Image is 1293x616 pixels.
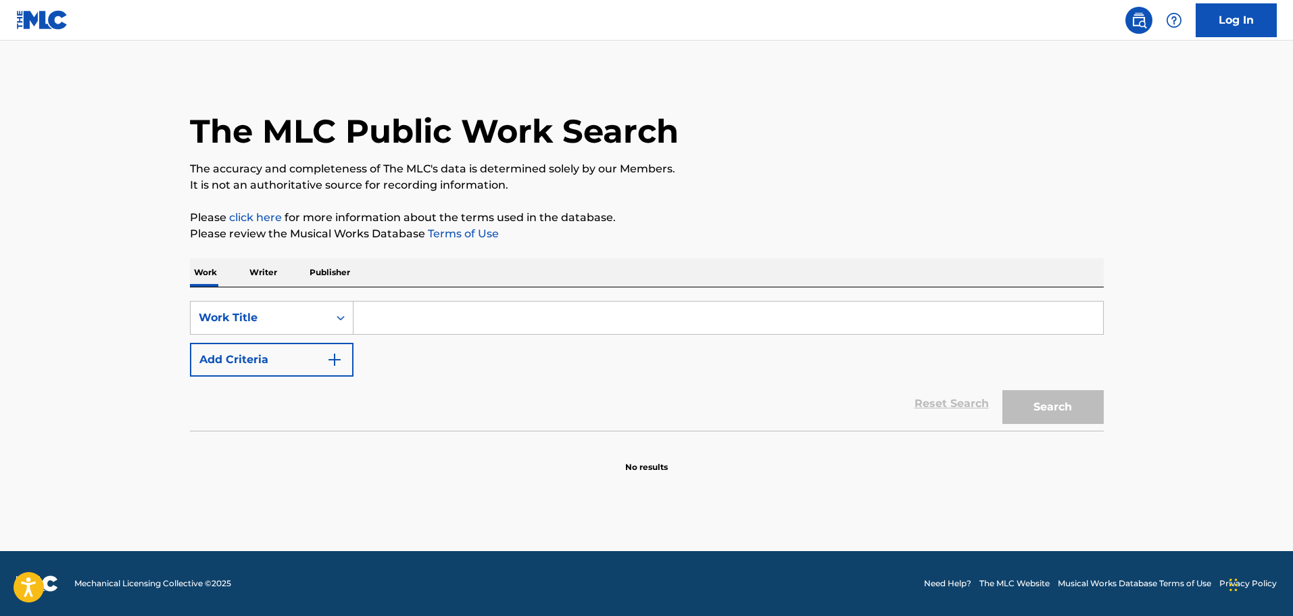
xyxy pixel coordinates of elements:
[199,310,320,326] div: Work Title
[190,301,1104,431] form: Search Form
[1229,565,1238,605] div: Drag
[306,258,354,287] p: Publisher
[190,161,1104,177] p: The accuracy and completeness of The MLC's data is determined solely by our Members.
[190,210,1104,226] p: Please for more information about the terms used in the database.
[425,227,499,240] a: Terms of Use
[1131,12,1147,28] img: search
[190,226,1104,242] p: Please review the Musical Works Database
[979,577,1050,590] a: The MLC Website
[229,211,282,224] a: click here
[190,177,1104,193] p: It is not an authoritative source for recording information.
[625,445,668,473] p: No results
[16,575,58,592] img: logo
[1161,7,1188,34] div: Help
[326,352,343,368] img: 9d2ae6d4665cec9f34b9.svg
[1058,577,1211,590] a: Musical Works Database Terms of Use
[1125,7,1152,34] a: Public Search
[190,343,353,377] button: Add Criteria
[1196,3,1277,37] a: Log In
[190,258,221,287] p: Work
[924,577,971,590] a: Need Help?
[190,111,679,151] h1: The MLC Public Work Search
[1166,12,1182,28] img: help
[1219,577,1277,590] a: Privacy Policy
[245,258,281,287] p: Writer
[1225,551,1293,616] iframe: Chat Widget
[16,10,68,30] img: MLC Logo
[74,577,231,590] span: Mechanical Licensing Collective © 2025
